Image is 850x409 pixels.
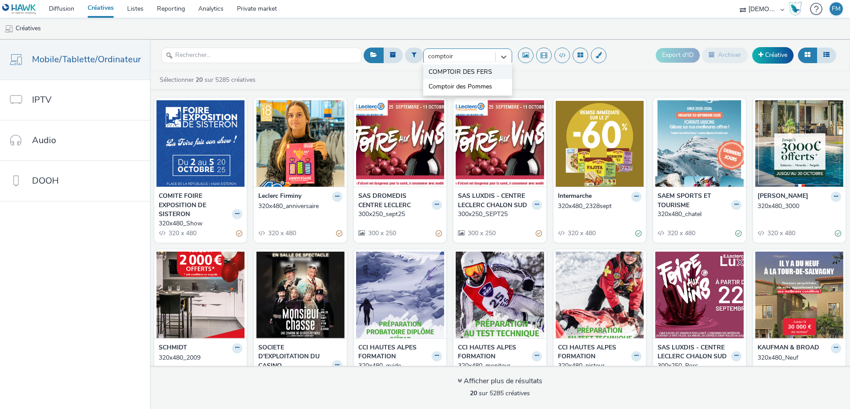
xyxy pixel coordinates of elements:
[556,252,644,338] img: 320x480_pisteur visual
[456,100,544,187] img: 300x250_SEPT25 visual
[458,361,541,370] a: 320x480_moniteur
[159,219,239,228] div: 320x480_Show
[755,252,843,338] img: 320x480_Neuf visual
[168,229,196,237] span: 320 x 480
[267,229,296,237] span: 320 x 480
[429,82,492,91] span: Comptoir des Pommes
[457,376,542,386] div: Afficher plus de résultats
[752,47,794,63] a: Créative
[658,210,741,219] a: 320x480_chatel
[358,192,429,210] strong: SAS DROMEDIS CENTRE LECLERC
[32,93,52,106] span: IPTV
[558,202,638,211] div: 320x480_2328sept
[658,361,738,370] div: 300x250_Porc
[798,48,817,63] button: Grille
[196,76,203,84] strong: 20
[356,252,444,338] img: 320x480_guide visual
[367,229,396,237] span: 300 x 250
[758,202,838,211] div: 320x480_3000
[358,210,438,219] div: 300x250_sept25
[258,202,338,211] div: 320x480_anniversaire
[835,229,841,238] div: Valide
[429,68,492,76] span: COMPTOIR DES FERS
[458,361,538,370] div: 320x480_moniteur
[556,100,644,187] img: 320x480_2328sept visual
[4,24,13,33] img: mobile
[356,100,444,187] img: 300x250_sept25 visual
[655,252,743,338] img: 300x250_Porc visual
[758,202,841,211] a: 320x480_3000
[558,361,638,370] div: 320x480_pisteur
[536,229,542,238] div: Partiellement valide
[702,48,748,63] button: Archiver
[789,2,806,16] a: Hawk Academy
[161,48,361,63] input: Rechercher...
[558,361,642,370] a: 320x480_pisteur
[256,100,344,187] img: 320x480_anniversaire visual
[436,229,442,238] div: Partiellement valide
[159,343,187,353] strong: SCHMIDT
[655,100,743,187] img: 320x480_chatel visual
[258,202,342,211] a: 320x480_anniversaire
[470,389,477,397] strong: 20
[156,100,245,187] img: 320x480_Show visual
[758,353,838,362] div: 320x480_Neuf
[658,210,738,219] div: 320x480_chatel
[766,229,795,237] span: 320 x 480
[32,134,56,147] span: Audio
[558,192,592,202] strong: Intermarche
[336,229,342,238] div: Partiellement valide
[458,210,541,219] a: 300x250_SEPT25
[458,192,529,210] strong: SAS LUXDIS - CENTRE LECLERC CHALON SUD
[2,4,36,15] img: undefined Logo
[258,343,329,370] strong: SOCIETE D'EXPLOITATION DU CASINO
[358,210,442,219] a: 300x250_sept25
[658,343,729,361] strong: SAS LUXDIS - CENTRE LECLERC CHALON SUD
[832,2,841,16] div: FM
[467,229,496,237] span: 300 x 250
[656,48,700,62] button: Export d'ID
[635,229,642,238] div: Valide
[558,343,629,361] strong: CCI HAUTES ALPES FORMATION
[156,252,245,338] img: 320x480_2009 visual
[755,100,843,187] img: 320x480_3000 visual
[758,353,841,362] a: 320x480_Neuf
[358,343,429,361] strong: CCI HAUTES ALPES FORMATION
[789,2,802,16] img: Hawk Academy
[32,53,141,66] span: Mobile/Tablette/Ordinateur
[236,229,242,238] div: Partiellement valide
[159,219,242,228] a: 320x480_Show
[159,353,242,362] a: 320x480_2009
[658,361,741,370] a: 300x250_Porc
[159,76,259,84] a: Sélectionner sur 5285 créatives
[458,210,538,219] div: 300x250_SEPT25
[159,192,230,219] strong: COMITE FOIRE EXPOSITION DE SISTERON
[758,192,808,202] strong: [PERSON_NAME]
[735,229,742,238] div: Valide
[32,174,59,187] span: DOOH
[666,229,695,237] span: 320 x 480
[456,252,544,338] img: 320x480_moniteur visual
[358,361,442,370] a: 320x480_guide
[758,343,819,353] strong: KAUFMAN & BROAD
[159,353,239,362] div: 320x480_2009
[458,343,529,361] strong: CCI HAUTES ALPES FORMATION
[817,48,836,63] button: Liste
[256,252,344,338] img: 320x480_Chasse visual
[258,192,301,202] strong: Leclerc Firminy
[558,202,642,211] a: 320x480_2328sept
[567,229,596,237] span: 320 x 480
[470,389,530,397] span: sur 5285 créatives
[358,361,438,370] div: 320x480_guide
[658,192,729,210] strong: SAEM SPORTS ET TOURISME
